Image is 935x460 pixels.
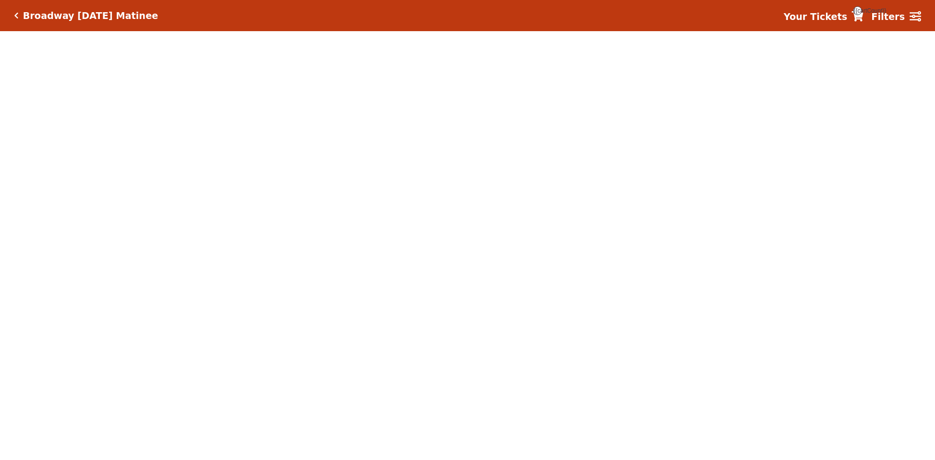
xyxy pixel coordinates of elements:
[784,11,847,22] strong: Your Tickets
[871,10,921,24] a: Filters
[784,10,863,24] a: Your Tickets {{cartCount}}
[871,11,905,22] strong: Filters
[23,10,158,21] h5: Broadway [DATE] Matinee
[853,6,862,15] span: {{cartCount}}
[14,12,19,19] a: Click here to go back to filters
